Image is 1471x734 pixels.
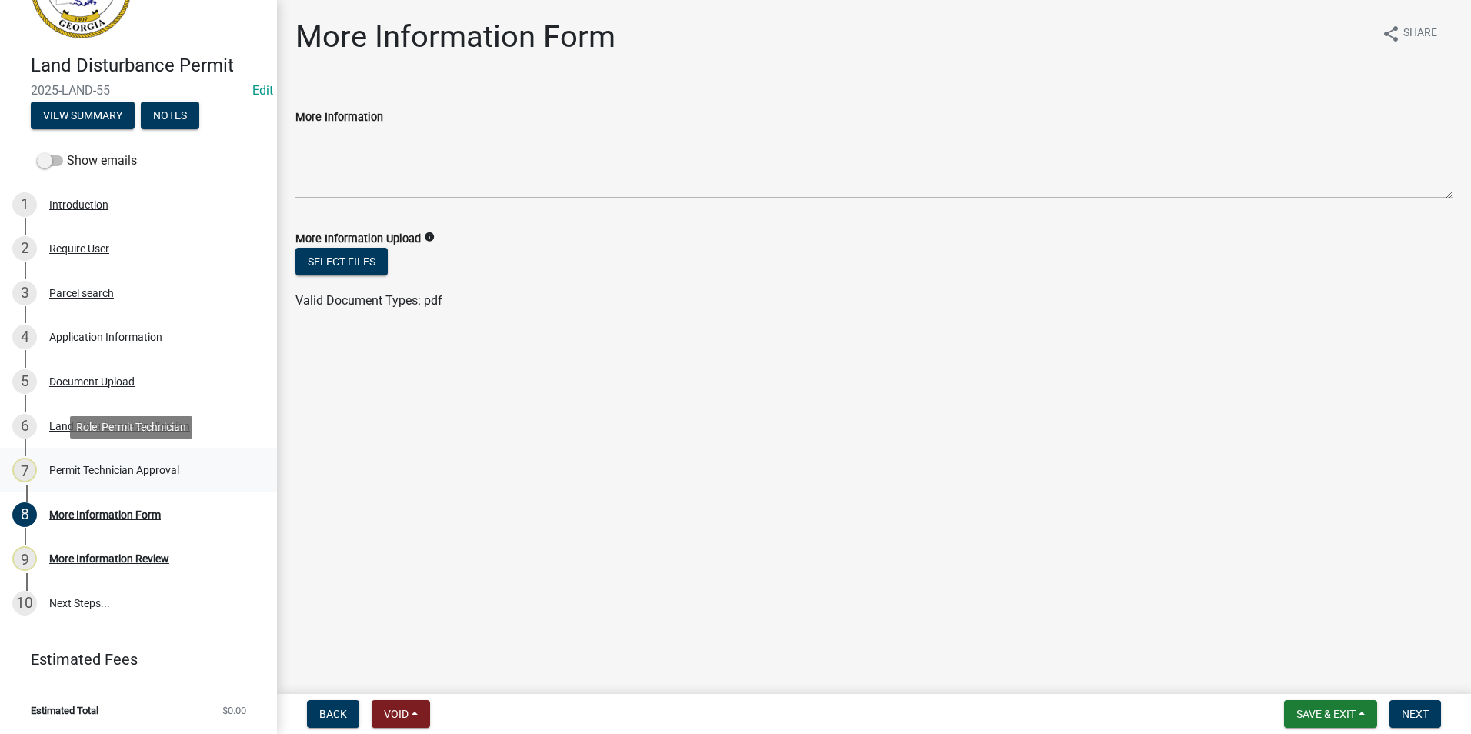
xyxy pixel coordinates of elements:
[49,465,179,475] div: Permit Technician Approval
[252,83,273,98] wm-modal-confirm: Edit Application Number
[70,416,192,439] div: Role: Permit Technician
[307,700,359,728] button: Back
[12,281,37,305] div: 3
[49,421,190,432] div: Land Disturbance Application
[31,83,246,98] span: 2025-LAND-55
[1389,700,1441,728] button: Next
[49,199,108,210] div: Introduction
[49,243,109,254] div: Require User
[49,376,135,387] div: Document Upload
[12,325,37,349] div: 4
[31,706,98,716] span: Estimated Total
[1369,18,1449,48] button: shareShare
[295,248,388,275] button: Select files
[31,55,265,77] h4: Land Disturbance Permit
[384,708,409,720] span: Void
[295,112,383,123] label: More Information
[49,509,161,520] div: More Information Form
[12,546,37,571] div: 9
[12,458,37,482] div: 7
[1296,708,1356,720] span: Save & Exit
[1284,700,1377,728] button: Save & Exit
[12,369,37,394] div: 5
[141,102,199,129] button: Notes
[141,110,199,122] wm-modal-confirm: Notes
[12,236,37,261] div: 2
[1403,25,1437,43] span: Share
[12,414,37,439] div: 6
[319,708,347,720] span: Back
[295,234,421,245] label: More Information Upload
[49,553,169,564] div: More Information Review
[12,192,37,217] div: 1
[12,591,37,616] div: 10
[252,83,273,98] a: Edit
[295,293,442,308] span: Valid Document Types: pdf
[31,102,135,129] button: View Summary
[1402,708,1429,720] span: Next
[424,232,435,242] i: info
[12,502,37,527] div: 8
[49,288,114,299] div: Parcel search
[12,644,252,675] a: Estimated Fees
[222,706,246,716] span: $0.00
[372,700,430,728] button: Void
[37,152,137,170] label: Show emails
[31,110,135,122] wm-modal-confirm: Summary
[295,18,615,55] h1: More Information Form
[49,332,162,342] div: Application Information
[1382,25,1400,43] i: share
